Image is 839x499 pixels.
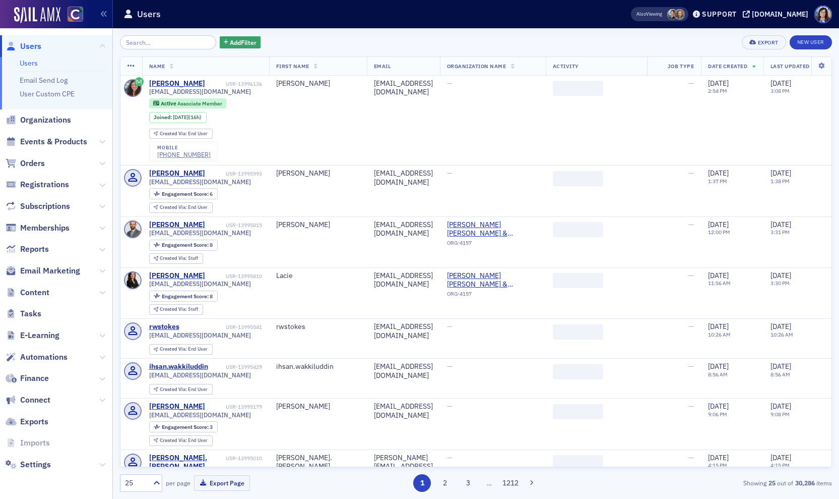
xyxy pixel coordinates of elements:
div: [EMAIL_ADDRESS][DOMAIN_NAME] [374,402,433,420]
a: [PERSON_NAME] [149,402,205,411]
button: Export [742,35,786,49]
div: rwstokes [276,322,360,331]
div: [PERSON_NAME].[PERSON_NAME] [276,454,360,471]
div: 25 [125,478,147,488]
span: Memberships [20,223,70,234]
div: USR-13995010 [226,455,262,462]
a: Email Marketing [6,265,80,276]
button: 1212 [501,474,519,492]
span: [DATE] [770,322,791,331]
div: [EMAIL_ADDRESS][DOMAIN_NAME] [374,169,433,187]
span: — [688,79,694,88]
div: rwstokes [149,322,179,331]
a: E-Learning [6,330,59,341]
span: Joined : [154,114,173,121]
span: Events & Products [20,136,87,147]
div: Staff [160,307,198,312]
div: Engagement Score: 3 [149,421,218,432]
div: mobile [157,145,211,151]
span: Viewing [636,11,662,18]
span: [DATE] [708,271,729,280]
div: [PHONE_NUMBER] [157,151,211,158]
span: E-Learning [20,330,59,341]
span: [DATE] [770,220,791,229]
span: ‌ [553,81,603,96]
a: Automations [6,352,68,363]
div: 8 [162,242,213,248]
input: Search… [120,35,216,49]
div: Created Via: End User [149,384,213,395]
span: [DATE] [708,169,729,178]
button: [DOMAIN_NAME] [743,11,812,18]
time: 9:06 PM [708,411,727,418]
div: Support [702,10,737,19]
button: 3 [459,474,477,492]
time: 10:26 AM [770,331,793,338]
a: [PERSON_NAME] [149,79,205,88]
div: End User [160,131,208,137]
span: [EMAIL_ADDRESS][DOMAIN_NAME] [149,229,251,237]
div: [EMAIL_ADDRESS][DOMAIN_NAME] [374,220,433,238]
time: 4:15 PM [770,462,790,469]
a: [PERSON_NAME] [149,271,205,281]
button: 2 [436,474,454,492]
a: Events & Products [6,136,87,147]
time: 10:26 AM [708,331,731,338]
div: [PERSON_NAME] [276,169,360,178]
span: — [688,322,694,331]
img: SailAMX [14,7,60,23]
h1: Users [137,8,161,20]
div: Engagement Score: 8 [149,291,218,302]
div: Lacie [276,271,360,281]
div: 8 [162,294,213,299]
span: [EMAIL_ADDRESS][DOMAIN_NAME] [149,88,251,95]
div: Active: Active: Associate Member [149,98,227,108]
div: Export [758,40,779,45]
span: ‌ [553,324,603,340]
a: [PERSON_NAME] [PERSON_NAME] & [PERSON_NAME] PC [447,271,539,289]
span: [DATE] [770,271,791,280]
span: ‌ [553,171,603,186]
a: Active Associate Member [153,100,222,106]
div: End User [160,347,208,352]
span: Created Via : [160,255,188,261]
strong: 25 [766,478,777,487]
a: Organizations [6,115,71,126]
span: Organizations [20,115,71,126]
div: USR-13995179 [207,404,262,410]
a: [PERSON_NAME] [149,220,205,230]
span: Job Type [668,63,694,70]
span: — [447,453,453,462]
span: [DATE] [173,114,188,121]
span: Name [149,63,165,70]
div: [EMAIL_ADDRESS][DOMAIN_NAME] [374,322,433,340]
span: — [688,362,694,371]
span: Engagement Score : [162,423,210,430]
a: Imports [6,437,50,449]
a: Content [6,287,49,298]
span: — [447,362,453,371]
span: Created Via : [160,437,188,443]
span: [DATE] [770,169,791,178]
div: [PERSON_NAME].[PERSON_NAME] [149,454,224,471]
a: New User [790,35,832,49]
span: Subscriptions [20,201,70,212]
a: Settings [6,459,51,470]
span: — [688,220,694,229]
span: Engagement Score : [162,190,210,197]
a: ihsan.wakkiluddin [149,362,208,371]
span: [DATE] [770,362,791,371]
button: AddFilter [220,36,261,49]
span: Created Via : [160,306,188,312]
div: USR-13995429 [210,364,262,370]
a: Reports [6,244,49,255]
span: Imports [20,437,50,449]
time: 11:56 AM [708,280,731,287]
div: Engagement Score: 6 [149,188,218,199]
span: Date Created [708,63,747,70]
span: Created Via : [160,346,188,352]
span: Email [374,63,391,70]
span: [DATE] [708,79,729,88]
